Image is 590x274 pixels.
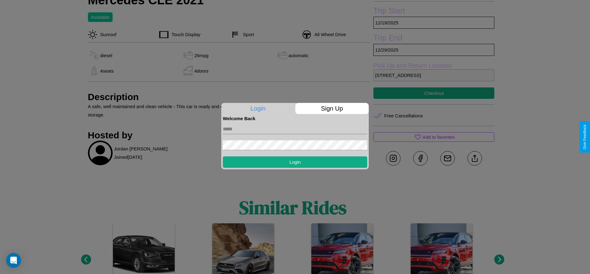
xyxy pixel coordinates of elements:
[295,103,369,114] p: Sign Up
[223,156,367,168] button: Login
[221,103,295,114] p: Login
[223,116,367,121] h4: Welcome Back
[6,253,21,268] div: Open Intercom Messenger
[583,124,587,150] div: Give Feedback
